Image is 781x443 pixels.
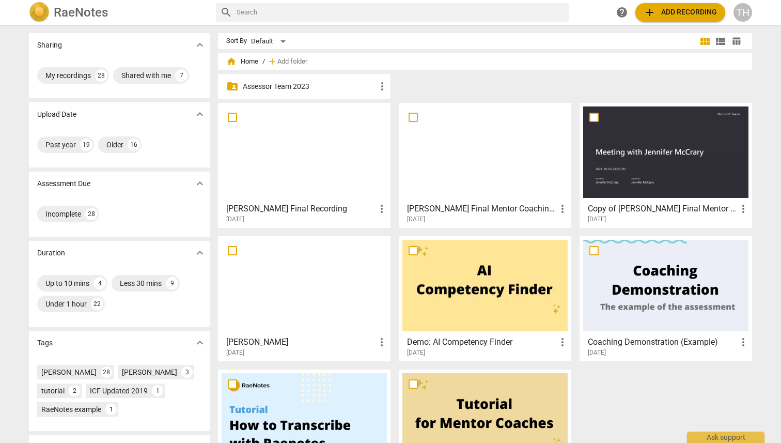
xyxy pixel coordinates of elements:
[181,366,193,378] div: 3
[91,298,103,310] div: 22
[226,215,244,224] span: [DATE]
[152,385,163,396] div: 1
[80,139,92,151] div: 19
[616,6,628,19] span: help
[588,203,737,215] h3: Copy of McCrary Final Mentor Coaching Session
[41,404,101,415] div: RaeNotes example
[45,140,76,150] div: Past year
[644,6,717,19] span: Add recording
[37,40,62,51] p: Sharing
[737,336,749,348] span: more_vert
[737,203,749,215] span: more_vert
[54,5,108,20] h2: RaeNotes
[120,278,162,288] div: Less 30 mins
[45,209,81,219] div: Incomplete
[402,240,568,357] a: Demo: AI Competency Finder[DATE]
[222,240,387,357] a: [PERSON_NAME][DATE]
[697,34,713,49] button: Tile view
[267,56,277,67] span: add
[226,56,258,67] span: Home
[220,6,232,19] span: search
[402,106,568,223] a: [PERSON_NAME] Final Mentor Coaching Session[DATE]
[93,277,106,289] div: 4
[226,203,376,215] h3: Hirner Final Recording
[90,386,148,396] div: ICF Updated 2019
[45,278,89,288] div: Up to 10 mins
[41,367,97,377] div: [PERSON_NAME]
[192,37,208,53] button: Show more
[556,336,569,348] span: more_vert
[583,106,748,223] a: Copy of [PERSON_NAME] Final Mentor Coaching Session[DATE]
[376,336,388,348] span: more_vert
[226,336,376,348] h3: Amanda Cramer
[45,70,91,81] div: My recordings
[407,348,425,357] span: [DATE]
[583,240,748,357] a: Coaching Demonstration (Example)[DATE]
[613,3,631,22] a: Help
[728,34,744,49] button: Table view
[588,215,606,224] span: [DATE]
[101,366,112,378] div: 28
[166,277,178,289] div: 9
[192,245,208,261] button: Show more
[237,4,565,21] input: Search
[588,348,606,357] span: [DATE]
[175,69,188,82] div: 7
[105,404,117,415] div: 1
[37,248,65,258] p: Duration
[106,140,123,150] div: Older
[277,58,307,66] span: Add folder
[128,139,140,151] div: 16
[37,178,90,189] p: Assessment Due
[194,39,206,51] span: expand_more
[635,3,725,22] button: Upload
[687,432,764,443] div: Ask support
[69,385,80,396] div: 2
[222,106,387,223] a: [PERSON_NAME] Final Recording[DATE]
[45,299,87,309] div: Under 1 hour
[251,33,289,50] div: Default
[85,208,98,220] div: 28
[376,80,388,93] span: more_vert
[407,215,425,224] span: [DATE]
[407,336,556,348] h3: Demo: AI Competency Finder
[37,109,76,120] p: Upload Date
[194,247,206,259] span: expand_more
[192,106,208,122] button: Show more
[588,336,737,348] h3: Coaching Demonstration (Example)
[122,367,177,377] div: [PERSON_NAME]
[41,386,65,396] div: tutorial
[376,203,388,215] span: more_vert
[714,35,727,48] span: view_list
[194,177,206,190] span: expand_more
[713,34,728,49] button: List view
[192,335,208,350] button: Show more
[733,3,752,22] button: TH
[192,176,208,191] button: Show more
[226,80,239,93] span: folder_shared
[226,37,247,45] div: Sort By
[29,2,208,23] a: LogoRaeNotes
[29,2,50,23] img: Logo
[699,35,711,48] span: view_module
[194,108,206,120] span: expand_more
[243,81,376,92] p: Assessor Team 2023
[194,337,206,349] span: expand_more
[262,58,265,66] span: /
[731,36,741,46] span: table_chart
[226,348,244,357] span: [DATE]
[226,56,237,67] span: home
[556,203,569,215] span: more_vert
[37,338,53,348] p: Tags
[407,203,556,215] h3: McCrary Final Mentor Coaching Session
[644,6,656,19] span: add
[121,70,171,81] div: Shared with me
[95,69,107,82] div: 28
